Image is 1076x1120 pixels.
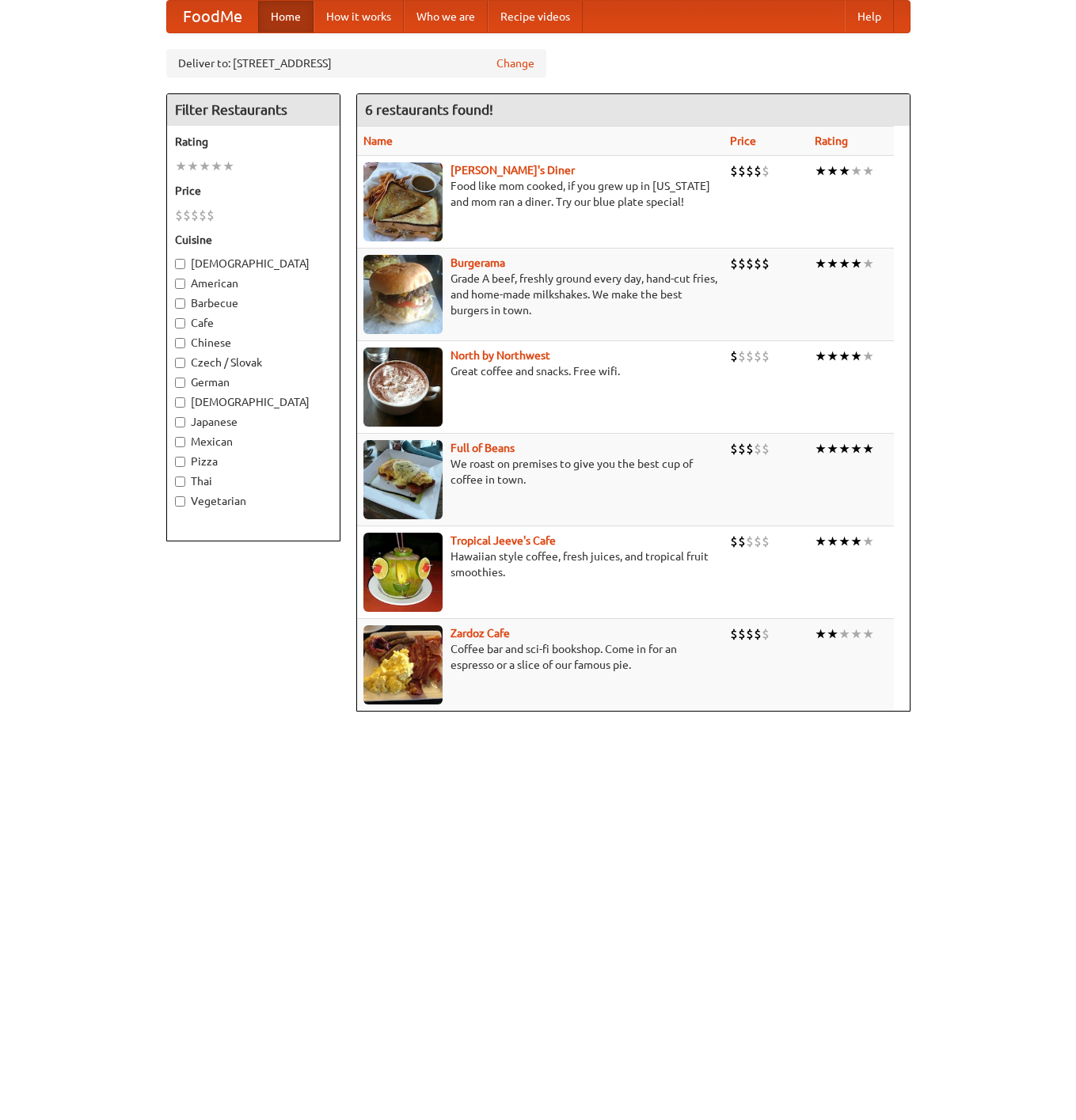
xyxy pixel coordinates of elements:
[746,533,754,550] li: $
[207,207,215,224] li: $
[850,625,862,643] li: ★
[815,625,827,643] li: ★
[451,442,515,454] b: Full of Beans
[838,625,850,643] li: ★
[175,315,332,331] label: Cafe
[167,94,340,126] h4: Filter Restaurants
[363,456,717,488] p: We roast on premises to give you the best cup of coffee in town.
[211,158,222,175] li: ★
[746,347,754,365] li: $
[363,440,443,519] img: beans.jpg
[496,55,534,71] a: Change
[730,440,738,457] li: $
[175,457,185,467] input: Pizza
[762,625,770,643] li: $
[815,440,827,457] li: ★
[746,255,754,272] li: $
[738,533,746,550] li: $
[363,363,717,379] p: Great coffee and snacks. Free wifi.
[175,298,185,309] input: Barbecue
[862,533,874,550] li: ★
[838,440,850,457] li: ★
[175,279,185,289] input: American
[754,347,762,365] li: $
[862,347,874,365] li: ★
[827,625,838,643] li: ★
[738,255,746,272] li: $
[175,358,185,368] input: Czech / Slovak
[838,162,850,180] li: ★
[754,533,762,550] li: $
[175,414,332,430] label: Japanese
[175,417,185,427] input: Japanese
[175,256,332,271] label: [DEMOGRAPHIC_DATA]
[451,164,575,177] a: [PERSON_NAME]'s Diner
[451,534,556,547] b: Tropical Jeeve's Cafe
[762,440,770,457] li: $
[862,440,874,457] li: ★
[488,1,583,32] a: Recipe videos
[827,255,838,272] li: ★
[175,338,185,348] input: Chinese
[754,440,762,457] li: $
[762,162,770,180] li: $
[363,271,717,318] p: Grade A beef, freshly ground every day, hand-cut fries, and home-made milkshakes. We make the bes...
[314,1,404,32] a: How it works
[862,162,874,180] li: ★
[815,533,827,550] li: ★
[175,259,185,269] input: [DEMOGRAPHIC_DATA]
[815,255,827,272] li: ★
[850,162,862,180] li: ★
[175,335,332,351] label: Chinese
[730,255,738,272] li: $
[363,162,443,241] img: sallys.jpg
[754,625,762,643] li: $
[754,162,762,180] li: $
[258,1,314,32] a: Home
[363,625,443,704] img: zardoz.jpg
[451,349,550,362] a: North by Northwest
[175,232,332,248] h5: Cuisine
[175,318,185,328] input: Cafe
[222,158,234,175] li: ★
[730,135,756,147] a: Price
[175,473,332,489] label: Thai
[175,207,183,224] li: $
[451,627,510,640] a: Zardoz Cafe
[730,162,738,180] li: $
[175,496,185,507] input: Vegetarian
[850,533,862,550] li: ★
[175,493,332,509] label: Vegetarian
[762,533,770,550] li: $
[363,641,717,673] p: Coffee bar and sci-fi bookshop. Come in for an espresso or a slice of our famous pie.
[175,275,332,291] label: American
[730,347,738,365] li: $
[166,49,546,78] div: Deliver to: [STREET_ADDRESS]
[167,1,258,32] a: FoodMe
[730,533,738,550] li: $
[827,533,838,550] li: ★
[191,207,199,224] li: $
[754,255,762,272] li: $
[738,162,746,180] li: $
[746,440,754,457] li: $
[815,162,827,180] li: ★
[363,533,443,612] img: jeeves.jpg
[175,437,185,447] input: Mexican
[365,102,493,117] ng-pluralize: 6 restaurants found!
[862,255,874,272] li: ★
[175,378,185,388] input: German
[175,394,332,410] label: [DEMOGRAPHIC_DATA]
[827,440,838,457] li: ★
[730,625,738,643] li: $
[451,256,505,269] a: Burgerama
[404,1,488,32] a: Who we are
[199,158,211,175] li: ★
[175,454,332,469] label: Pizza
[762,347,770,365] li: $
[183,207,191,224] li: $
[175,434,332,450] label: Mexican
